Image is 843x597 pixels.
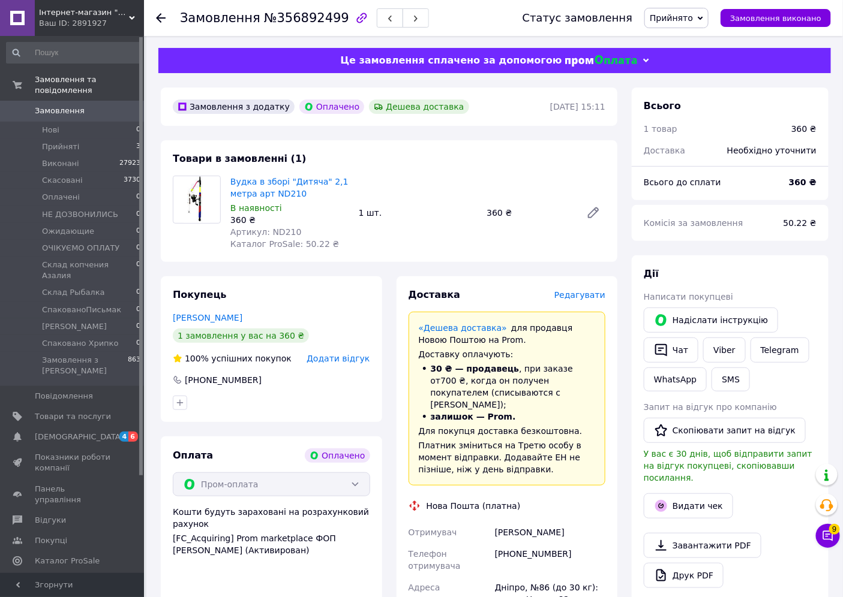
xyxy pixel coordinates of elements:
[173,153,307,164] span: Товари в замовленні (1)
[305,448,370,463] div: Оплачено
[185,354,209,363] span: 100%
[42,226,94,237] span: Ожидающие
[644,563,724,588] a: Друк PDF
[230,227,302,237] span: Артикул: ND210
[39,7,129,18] span: Інтернет-магазин "Азалія"
[523,12,633,24] div: Статус замовлення
[644,146,685,155] span: Доставка
[550,102,605,111] time: [DATE] 15:11
[644,218,743,228] span: Комісія за замовлення
[136,304,140,315] span: 0
[42,125,59,135] span: Нові
[431,364,520,373] span: 30 ₴ — продавець
[354,204,482,221] div: 1 шт.
[173,532,370,556] div: [FC_Acquiring] Prom marketplace ФОП [PERSON_NAME] (Активирован)
[42,260,136,281] span: Склад копчения Азалия
[39,18,144,29] div: Ваш ID: 2891927
[644,367,707,391] a: WhatsApp
[419,425,596,437] div: Для покупця доставка безкоштовна.
[35,484,111,505] span: Панель управління
[644,402,777,412] span: Запит на відгук про компанію
[419,323,507,333] a: «Дешева доставка»
[419,363,596,411] li: , при заказе от 700 ₴ , когда он получен покупателем (списываются с [PERSON_NAME]);
[493,521,608,543] div: [PERSON_NAME]
[136,243,140,254] span: 0
[42,192,80,203] span: Оплачені
[35,515,66,526] span: Відгуки
[35,432,124,442] span: [DEMOGRAPHIC_DATA]
[644,418,806,443] button: Скопіювати запит на відгук
[644,268,659,279] span: Дії
[789,177,817,187] b: 360 ₴
[424,500,524,512] div: Нова Пошта (платна)
[173,352,292,364] div: успішних покупок
[35,391,93,402] span: Повідомлення
[42,209,118,220] span: НЕ ДОЗВОНИЛИСЬ
[119,432,129,442] span: 4
[35,105,85,116] span: Замовлення
[124,175,140,186] span: 3730
[42,355,128,376] span: Замовлення з [PERSON_NAME]
[644,124,677,134] span: 1 товар
[184,176,210,223] img: Вудка в зборі "Дитяча" 2,1 метра арт ND210
[730,14,821,23] span: Замовлення виконано
[230,214,349,226] div: 360 ₴
[35,411,111,422] span: Товари та послуги
[35,535,67,546] span: Покупці
[644,449,812,483] span: У вас є 30 днів, щоб відправити запит на відгук покупцеві, скопіювавши посилання.
[829,522,840,533] span: 9
[136,321,140,332] span: 0
[703,337,745,363] a: Viber
[712,367,750,391] button: SMS
[42,175,83,186] span: Скасовані
[180,11,260,25] span: Замовлення
[173,289,227,300] span: Покупець
[493,543,608,577] div: [PHONE_NUMBER]
[136,125,140,135] span: 0
[6,42,142,64] input: Пошук
[35,452,111,474] span: Показники роботи компанії
[42,141,79,152] span: Прийняті
[644,493,733,518] button: Видати чек
[35,556,100,566] span: Каталог ProSale
[409,583,440,592] span: Адреса
[644,292,733,301] span: Написати покупцеві
[369,99,469,114] div: Дешева доставка
[128,432,138,442] span: 6
[173,450,213,461] span: Оплата
[644,307,778,333] button: Надіслати інструкцію
[419,322,596,346] div: для продавця Новою Поштою на Prom.
[230,239,339,249] span: Каталог ProSale: 50.22 ₴
[42,304,121,315] span: СпакованоПисьмак
[136,338,140,349] span: 0
[136,287,140,298] span: 0
[156,12,166,24] div: Повернутися назад
[264,11,349,25] span: №356892499
[482,204,577,221] div: 360 ₴
[136,226,140,237] span: 0
[784,218,817,228] span: 50.22 ₴
[644,533,761,558] a: Завантажити PDF
[42,321,107,332] span: [PERSON_NAME]
[173,506,370,556] div: Кошти будуть зараховані на розрахунковий рахунок
[409,549,461,571] span: Телефон отримувача
[119,158,140,169] span: 27923
[184,374,263,386] div: [PHONE_NUMBER]
[230,177,349,198] a: Вудка в зборі "Дитяча" 2,1 метра арт ND210
[581,201,605,225] a: Редагувати
[128,355,140,376] span: 863
[644,100,681,111] span: Всього
[644,177,721,187] span: Всього до сплати
[751,337,809,363] a: Telegram
[42,158,79,169] span: Виконані
[565,55,637,67] img: evopay logo
[431,412,516,421] span: залишок — Prom.
[173,99,295,114] div: Замовлення з додатку
[42,243,119,254] span: ОЧІКУЄМО ОПЛАТУ
[136,141,140,152] span: 3
[650,13,693,23] span: Прийнято
[791,123,817,135] div: 360 ₴
[42,287,105,298] span: Склад Рыбалка
[230,203,282,213] span: В наявності
[409,289,461,300] span: Доставка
